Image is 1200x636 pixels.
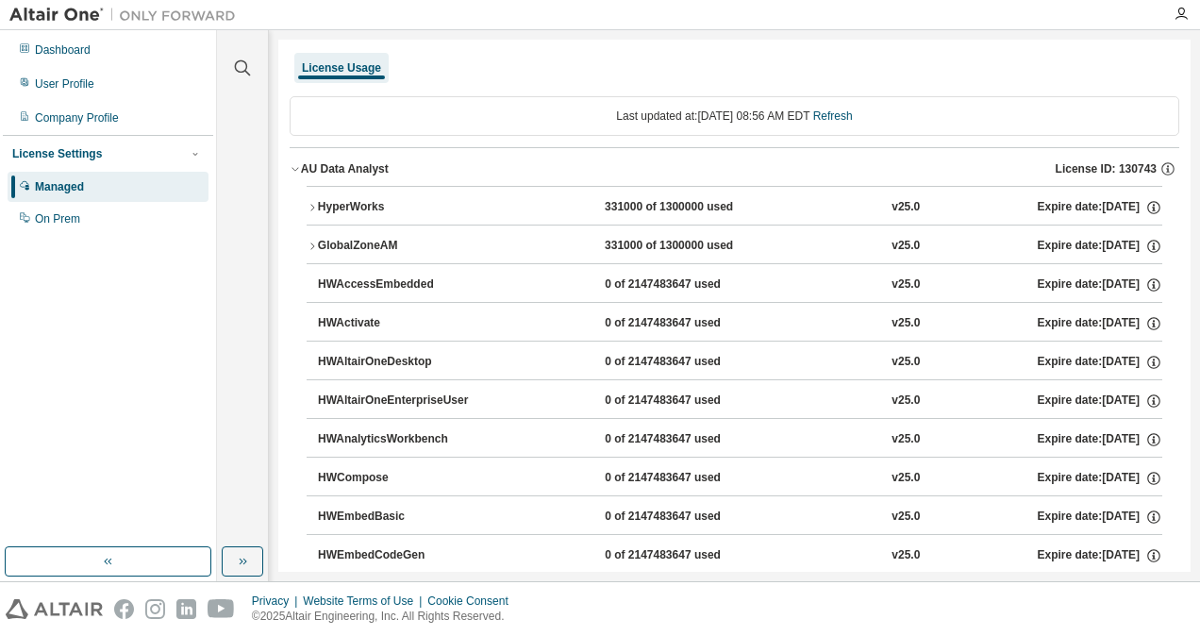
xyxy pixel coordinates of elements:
[176,599,196,619] img: linkedin.svg
[318,393,488,410] div: HWAltairOneEnterpriseUser
[605,238,775,255] div: 331000 of 1300000 used
[318,509,488,526] div: HWEmbedBasic
[318,238,488,255] div: GlobalZoneAM
[318,496,1162,538] button: HWEmbedBasic0 of 2147483647 usedv25.0Expire date:[DATE]
[1056,161,1157,176] span: License ID: 130743
[35,76,94,92] div: User Profile
[1038,276,1162,293] div: Expire date: [DATE]
[605,354,775,371] div: 0 of 2147483647 used
[1038,431,1162,448] div: Expire date: [DATE]
[1038,509,1162,526] div: Expire date: [DATE]
[318,276,488,293] div: HWAccessEmbedded
[892,509,920,526] div: v25.0
[303,594,427,609] div: Website Terms of Use
[318,470,488,487] div: HWCompose
[290,148,1179,190] button: AU Data AnalystLicense ID: 130743
[302,60,381,75] div: License Usage
[892,354,920,371] div: v25.0
[318,342,1162,383] button: HWAltairOneDesktop0 of 2147483647 usedv25.0Expire date:[DATE]
[1038,393,1162,410] div: Expire date: [DATE]
[35,179,84,194] div: Managed
[6,599,103,619] img: altair_logo.svg
[318,315,488,332] div: HWActivate
[813,109,853,123] a: Refresh
[1037,199,1161,216] div: Expire date: [DATE]
[605,509,775,526] div: 0 of 2147483647 used
[892,199,920,216] div: v25.0
[318,354,488,371] div: HWAltairOneDesktop
[892,276,920,293] div: v25.0
[1038,354,1162,371] div: Expire date: [DATE]
[892,431,920,448] div: v25.0
[1038,315,1162,332] div: Expire date: [DATE]
[9,6,245,25] img: Altair One
[892,238,920,255] div: v25.0
[145,599,165,619] img: instagram.svg
[307,187,1162,228] button: HyperWorks331000 of 1300000 usedv25.0Expire date:[DATE]
[318,458,1162,499] button: HWCompose0 of 2147483647 usedv25.0Expire date:[DATE]
[12,146,102,161] div: License Settings
[892,393,920,410] div: v25.0
[427,594,519,609] div: Cookie Consent
[114,599,134,619] img: facebook.svg
[208,599,235,619] img: youtube.svg
[301,161,389,176] div: AU Data Analyst
[1038,470,1162,487] div: Expire date: [DATE]
[605,199,775,216] div: 331000 of 1300000 used
[318,431,488,448] div: HWAnalyticsWorkbench
[252,594,303,609] div: Privacy
[1037,238,1161,255] div: Expire date: [DATE]
[318,264,1162,306] button: HWAccessEmbedded0 of 2147483647 usedv25.0Expire date:[DATE]
[605,470,775,487] div: 0 of 2147483647 used
[605,393,775,410] div: 0 of 2147483647 used
[318,380,1162,422] button: HWAltairOneEnterpriseUser0 of 2147483647 usedv25.0Expire date:[DATE]
[892,547,920,564] div: v25.0
[307,226,1162,267] button: GlobalZoneAM331000 of 1300000 usedv25.0Expire date:[DATE]
[318,419,1162,460] button: HWAnalyticsWorkbench0 of 2147483647 usedv25.0Expire date:[DATE]
[318,547,488,564] div: HWEmbedCodeGen
[892,315,920,332] div: v25.0
[252,609,520,625] p: © 2025 Altair Engineering, Inc. All Rights Reserved.
[318,303,1162,344] button: HWActivate0 of 2147483647 usedv25.0Expire date:[DATE]
[318,199,488,216] div: HyperWorks
[605,276,775,293] div: 0 of 2147483647 used
[35,42,91,58] div: Dashboard
[290,96,1179,136] div: Last updated at: [DATE] 08:56 AM EDT
[1038,547,1162,564] div: Expire date: [DATE]
[605,315,775,332] div: 0 of 2147483647 used
[318,535,1162,577] button: HWEmbedCodeGen0 of 2147483647 usedv25.0Expire date:[DATE]
[605,547,775,564] div: 0 of 2147483647 used
[892,470,920,487] div: v25.0
[35,211,80,226] div: On Prem
[35,110,119,126] div: Company Profile
[605,431,775,448] div: 0 of 2147483647 used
